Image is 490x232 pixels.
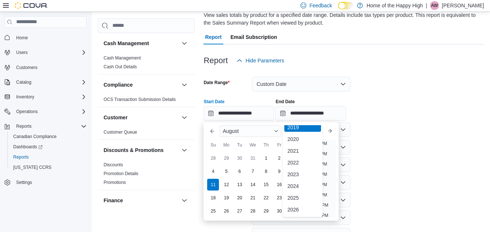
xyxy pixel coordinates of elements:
div: day-18 [207,192,219,204]
p: | [426,1,427,10]
div: day-16 [273,179,285,191]
span: Cash Management [104,55,141,61]
div: Mo [220,139,232,151]
button: Finance [180,196,189,205]
span: Reports [13,122,87,131]
button: Catalog [1,77,90,87]
div: Compliance [98,95,195,107]
input: Press the down key to open a popover containing a calendar. [275,106,346,121]
p: Home of the Happy High [367,1,423,10]
a: Home [13,33,31,42]
button: Home [1,32,90,43]
span: Reports [16,123,32,129]
button: Previous Month [206,125,218,137]
div: day-23 [273,192,285,204]
button: Operations [1,106,90,117]
p: [PERSON_NAME] [442,1,484,10]
span: AW [431,1,438,10]
div: day-2 [273,152,285,164]
a: Discounts [104,162,123,167]
div: Su [207,139,219,151]
button: Inventory [13,93,37,101]
button: Customers [1,62,90,73]
span: Feedback [309,2,332,9]
a: [US_STATE] CCRS [10,163,54,172]
button: Open list of options [340,162,346,168]
div: day-13 [234,179,245,191]
button: Cash Management [180,39,189,48]
button: Inventory [1,92,90,102]
button: Users [1,47,90,58]
span: Catalog [16,79,31,85]
a: Cash Out Details [104,64,137,69]
span: Home [16,35,28,41]
div: day-30 [234,152,245,164]
a: Reports [10,153,32,162]
div: View sales totals by product for a specified date range. Details include tax types per product. T... [203,11,480,27]
span: Reports [10,153,87,162]
button: Open list of options [340,180,346,185]
span: Canadian Compliance [10,132,87,141]
div: day-31 [247,152,259,164]
span: Report [205,30,221,44]
span: Inventory [13,93,87,101]
button: Customer [180,113,189,122]
div: day-4 [207,166,219,177]
a: Settings [13,178,35,187]
button: Canadian Compliance [7,131,90,142]
span: [US_STATE] CCRS [13,164,51,170]
input: Dark Mode [338,2,353,10]
div: 2021 [284,146,321,155]
button: Discounts & Promotions [104,146,179,154]
span: Reports [13,154,29,160]
a: Customer Queue [104,130,137,135]
input: Press the down key to enter a popover containing a calendar. Press the escape key to close the po... [203,106,274,121]
a: Dashboards [10,142,46,151]
div: day-14 [247,179,259,191]
div: Fr [273,139,285,151]
button: Reports [13,122,35,131]
button: Reports [7,152,90,162]
a: OCS Transaction Submission Details [104,97,176,102]
a: Customers [13,63,40,72]
span: Email Subscription [231,30,277,44]
span: Operations [16,109,38,115]
div: day-15 [260,179,272,191]
button: [US_STATE] CCRS [7,162,90,173]
div: day-6 [234,166,245,177]
button: Customer [104,114,179,121]
span: Promotion Details [104,171,138,177]
div: We [247,139,259,151]
div: Cash Management [98,54,195,74]
div: 2025 [284,193,321,202]
div: Th [260,139,272,151]
a: Cash Management [104,55,141,61]
span: Settings [16,180,32,185]
span: Customers [13,63,87,72]
button: Compliance [180,80,189,89]
a: Canadian Compliance [10,132,60,141]
h3: Customer [104,114,127,121]
span: Home [13,33,87,42]
button: Compliance [104,81,179,88]
span: Cash Out Details [104,64,137,70]
div: day-25 [207,205,219,217]
span: Promotions [104,180,126,185]
a: Promotion Details [104,171,138,176]
div: 2023 [284,170,321,179]
div: day-8 [260,166,272,177]
div: day-21 [247,192,259,204]
nav: Complex example [4,29,87,207]
span: August [223,128,239,134]
span: Dashboards [13,144,43,150]
div: day-27 [234,205,245,217]
label: Date Range [203,80,230,86]
div: day-26 [220,205,232,217]
div: day-9 [273,166,285,177]
span: Customers [16,65,37,70]
div: day-20 [234,192,245,204]
div: Discounts & Promotions [98,160,195,190]
span: Inventory [16,94,34,100]
button: Settings [1,177,90,188]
